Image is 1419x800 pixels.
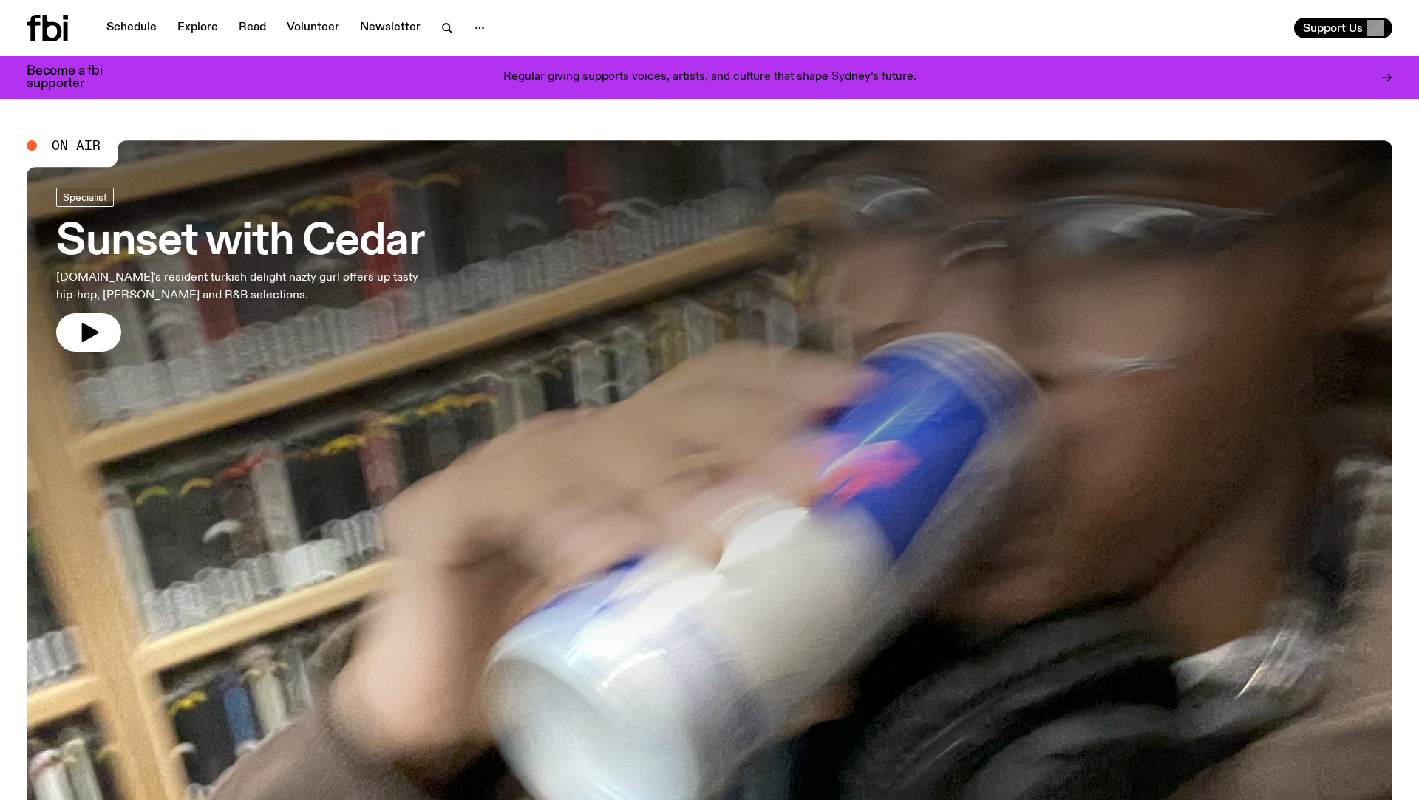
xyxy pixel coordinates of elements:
[230,18,275,38] a: Read
[98,18,166,38] a: Schedule
[169,18,227,38] a: Explore
[56,188,114,207] a: Specialist
[351,18,429,38] a: Newsletter
[63,192,107,203] span: Specialist
[1294,18,1392,38] button: Support Us
[56,222,435,263] h3: Sunset with Cedar
[52,139,101,152] span: On Air
[56,269,435,304] p: [DOMAIN_NAME]'s resident turkish delight nazty gurl offers up tasty hip-hop, [PERSON_NAME] and R&...
[278,18,348,38] a: Volunteer
[27,65,121,90] h3: Become a fbi supporter
[56,188,435,352] a: Sunset with Cedar[DOMAIN_NAME]'s resident turkish delight nazty gurl offers up tasty hip-hop, [PE...
[1303,21,1363,35] span: Support Us
[503,71,916,84] p: Regular giving supports voices, artists, and culture that shape Sydney’s future.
